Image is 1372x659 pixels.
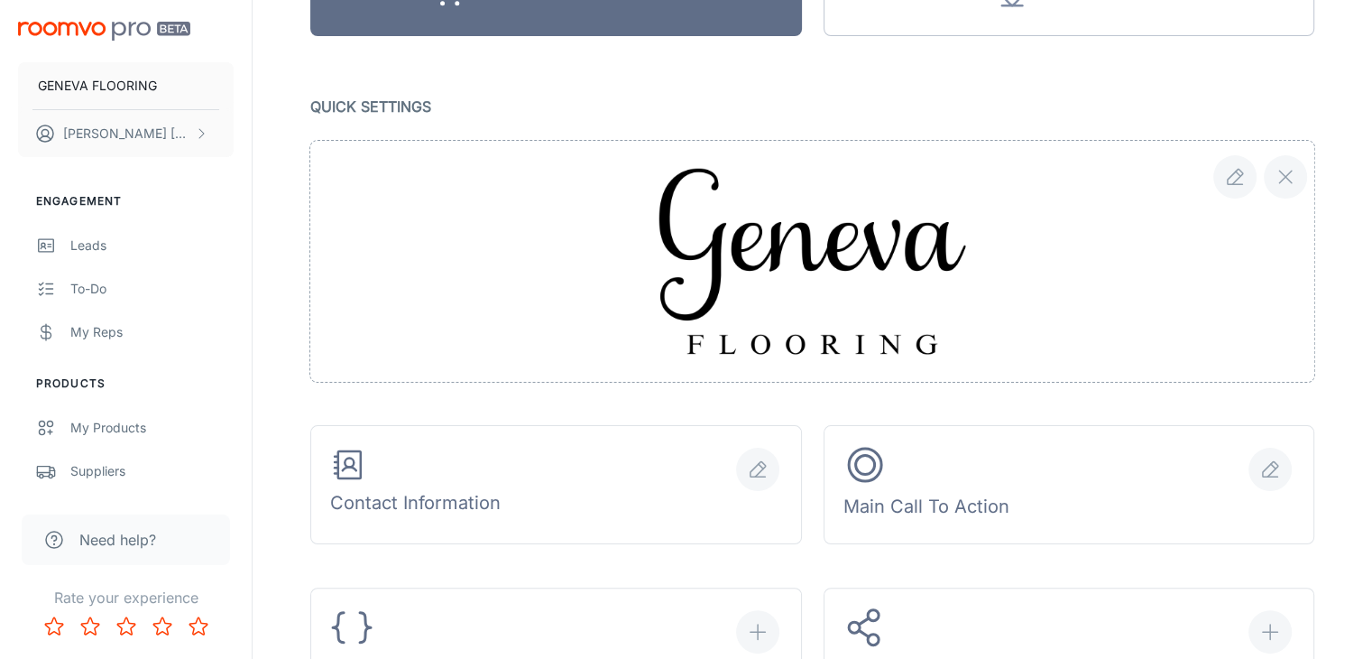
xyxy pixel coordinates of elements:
[18,110,234,157] button: [PERSON_NAME] [PERSON_NAME]
[108,608,144,645] button: Rate 3 star
[18,22,190,41] img: Roomvo PRO Beta
[36,608,72,645] button: Rate 1 star
[310,425,802,544] button: Contact Information
[144,608,180,645] button: Rate 4 star
[330,447,501,524] div: Contact Information
[843,443,1009,527] div: Main Call To Action
[639,148,986,375] img: file preview
[70,322,234,342] div: My Reps
[72,608,108,645] button: Rate 2 star
[79,529,156,551] span: Need help?
[38,76,157,96] p: GENEVA FLOORING
[180,608,216,645] button: Rate 5 star
[18,62,234,109] button: GENEVA FLOORING
[14,587,237,608] p: Rate your experience
[70,236,234,255] div: Leads
[70,418,234,438] div: My Products
[70,279,234,299] div: To-do
[70,461,234,481] div: Suppliers
[63,124,190,144] p: [PERSON_NAME] [PERSON_NAME]
[824,425,1315,544] button: Main Call To Action
[310,94,1314,119] p: Quick Settings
